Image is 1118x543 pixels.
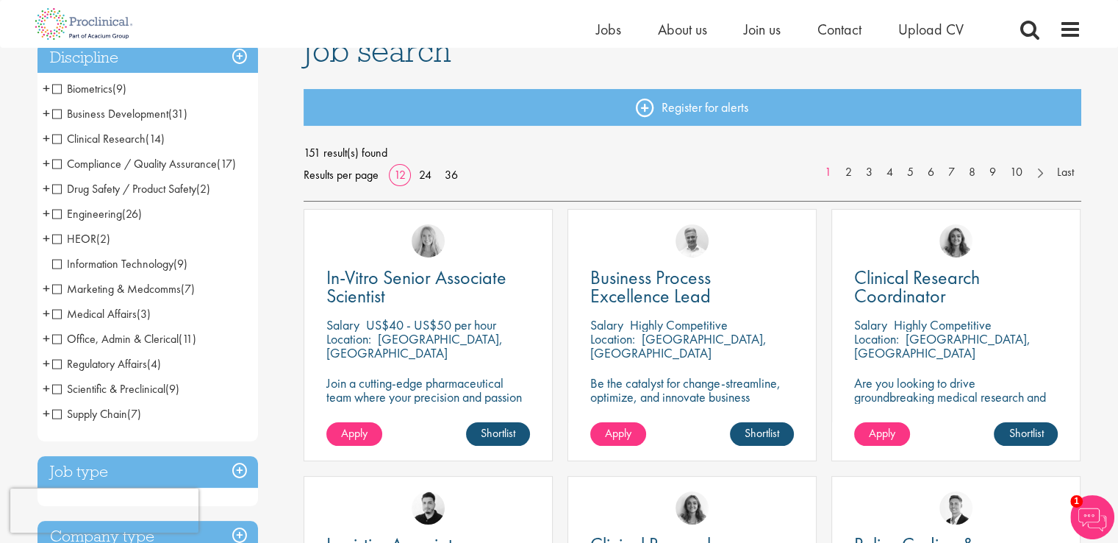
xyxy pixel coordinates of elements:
[43,352,50,375] span: +
[1003,164,1030,181] a: 10
[43,227,50,249] span: +
[52,331,179,347] span: Office, Admin & Clerical
[37,42,258,74] h3: Discipline
[658,20,707,39] a: About us
[146,131,165,146] span: (14)
[730,422,794,446] a: Shortlist
[412,224,445,258] img: Shannon Briggs
[304,164,379,186] span: Results per page
[52,131,146,146] span: Clinical Research
[854,265,980,308] span: Clinical Research Coordinator
[939,224,972,258] img: Jackie Cerchio
[122,206,142,221] span: (26)
[137,306,151,322] span: (3)
[147,356,161,372] span: (4)
[52,331,196,347] span: Office, Admin & Clerical
[939,491,972,525] img: George Watson
[52,406,141,422] span: Supply Chain
[52,206,122,221] span: Engineering
[1050,164,1081,181] a: Last
[43,77,50,99] span: +
[37,456,258,488] h3: Job type
[1070,495,1114,539] img: Chatbot
[326,330,371,347] span: Location:
[854,376,1058,432] p: Are you looking to drive groundbreaking medical research and make a real impact-join our client a...
[854,269,1058,305] a: Clinical Research Coordinator
[817,164,839,181] a: 1
[326,316,359,333] span: Salary
[676,491,709,525] a: Jackie Cerchio
[366,316,496,333] p: US$40 - US$50 per hour
[326,422,382,446] a: Apply
[596,20,621,39] a: Jobs
[43,277,50,299] span: +
[52,381,179,397] span: Scientific & Preclinical
[961,164,983,181] a: 8
[10,489,198,533] iframe: reCAPTCHA
[52,181,196,196] span: Drug Safety / Product Safety
[217,156,236,171] span: (17)
[52,256,187,271] span: Information Technology
[817,20,861,39] a: Contact
[414,167,437,182] a: 24
[879,164,900,181] a: 4
[854,422,910,446] a: Apply
[920,164,942,181] a: 6
[52,231,96,246] span: HEOR
[994,422,1058,446] a: Shortlist
[630,316,728,333] p: Highly Competitive
[52,131,165,146] span: Clinical Research
[43,402,50,425] span: +
[590,265,711,308] span: Business Process Excellence Lead
[590,316,623,333] span: Salary
[165,381,179,397] span: (9)
[894,316,992,333] p: Highly Competitive
[52,306,151,322] span: Medical Affairs
[440,167,463,182] a: 36
[52,106,168,121] span: Business Development
[112,81,126,96] span: (9)
[854,330,1031,361] p: [GEOGRAPHIC_DATA], [GEOGRAPHIC_DATA]
[590,330,635,347] span: Location:
[196,181,210,196] span: (2)
[854,330,899,347] span: Location:
[43,377,50,400] span: +
[173,256,187,271] span: (9)
[52,156,236,171] span: Compliance / Quality Assurance
[676,224,709,258] img: Joshua Bye
[52,181,210,196] span: Drug Safety / Product Safety
[43,127,50,149] span: +
[52,406,127,422] span: Supply Chain
[412,491,445,525] img: Anderson Maldonado
[52,256,173,271] span: Information Technology
[898,20,964,39] a: Upload CV
[52,306,137,322] span: Medical Affairs
[52,81,126,96] span: Biometrics
[326,269,530,305] a: In-Vitro Senior Associate Scientist
[179,331,196,347] span: (11)
[43,202,50,224] span: +
[96,231,110,246] span: (2)
[304,31,451,71] span: Job search
[859,164,880,181] a: 3
[52,231,110,246] span: HEOR
[466,422,530,446] a: Shortlist
[43,327,50,349] span: +
[52,281,181,297] span: Marketing & Medcomms
[869,425,895,441] span: Apply
[304,142,1081,164] span: 151 result(s) found
[326,330,503,361] p: [GEOGRAPHIC_DATA], [GEOGRAPHIC_DATA]
[304,89,1081,126] a: Register for alerts
[838,164,859,181] a: 2
[605,425,631,441] span: Apply
[326,376,530,432] p: Join a cutting-edge pharmaceutical team where your precision and passion for science will help sh...
[744,20,781,39] span: Join us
